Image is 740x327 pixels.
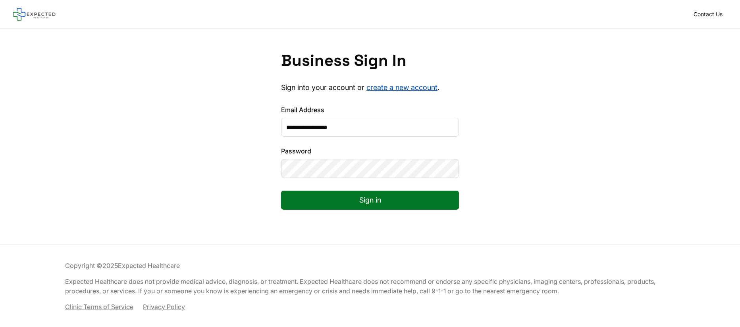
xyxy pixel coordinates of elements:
h1: Business Sign In [281,51,459,70]
a: Clinic Terms of Service [65,302,133,312]
label: Password [281,146,459,156]
p: Expected Healthcare does not provide medical advice, diagnosis, or treatment. Expected Healthcare... [65,277,675,296]
a: Privacy Policy [143,302,185,312]
button: Sign in [281,191,459,210]
p: Copyright © 2025 Expected Healthcare [65,261,675,270]
p: Sign into your account or . [281,83,459,92]
a: Contact Us [689,9,727,20]
a: create a new account [366,83,437,92]
label: Email Address [281,105,459,115]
